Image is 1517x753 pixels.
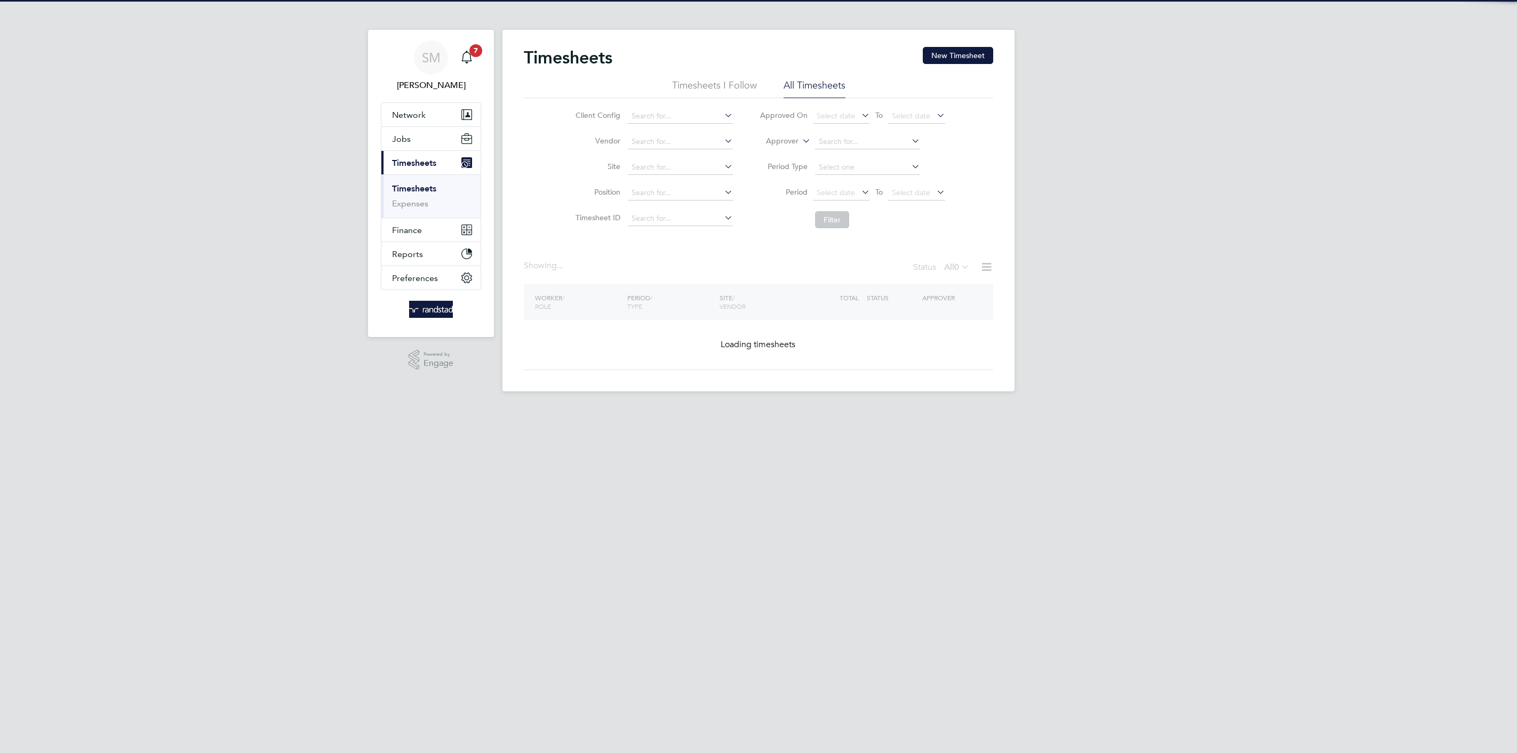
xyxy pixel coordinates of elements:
[381,41,481,92] a: SM[PERSON_NAME]
[469,44,482,57] span: 7
[392,158,436,168] span: Timesheets
[368,30,494,337] nav: Main navigation
[872,185,886,199] span: To
[760,110,808,120] label: Approved On
[672,79,757,98] li: Timesheets I Follow
[381,218,481,242] button: Finance
[760,162,808,171] label: Period Type
[392,198,428,209] a: Expenses
[381,301,481,318] a: Go to home page
[572,110,620,120] label: Client Config
[817,188,855,197] span: Select date
[750,136,799,147] label: Approver
[392,273,438,283] span: Preferences
[392,110,426,120] span: Network
[381,242,481,266] button: Reports
[409,350,454,370] a: Powered byEngage
[381,79,481,92] span: Scott McGlynn
[392,134,411,144] span: Jobs
[572,213,620,222] label: Timesheet ID
[628,211,733,226] input: Search for...
[572,187,620,197] label: Position
[392,249,423,259] span: Reports
[954,262,959,273] span: 0
[815,134,920,149] input: Search for...
[815,160,920,175] input: Select one
[892,111,930,121] span: Select date
[424,359,453,368] span: Engage
[944,262,970,273] label: All
[557,260,563,271] span: ...
[815,211,849,228] button: Filter
[422,51,441,65] span: SM
[524,260,565,271] div: Showing
[628,160,733,175] input: Search for...
[381,103,481,126] button: Network
[456,41,477,75] a: 7
[923,47,993,64] button: New Timesheet
[628,134,733,149] input: Search for...
[381,127,481,150] button: Jobs
[424,350,453,359] span: Powered by
[409,301,453,318] img: randstad-logo-retina.png
[913,260,972,275] div: Status
[892,188,930,197] span: Select date
[784,79,845,98] li: All Timesheets
[392,183,436,194] a: Timesheets
[628,186,733,201] input: Search for...
[524,47,612,68] h2: Timesheets
[381,266,481,290] button: Preferences
[572,162,620,171] label: Site
[392,225,422,235] span: Finance
[572,136,620,146] label: Vendor
[381,151,481,174] button: Timesheets
[381,174,481,218] div: Timesheets
[628,109,733,124] input: Search for...
[760,187,808,197] label: Period
[817,111,855,121] span: Select date
[872,108,886,122] span: To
